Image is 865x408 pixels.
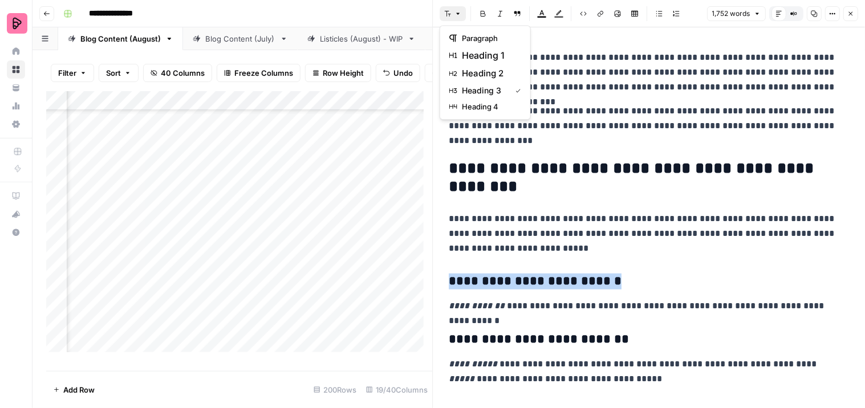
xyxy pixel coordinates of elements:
[80,33,161,44] div: Blog Content (August)
[298,27,425,50] a: Listicles (August) - WIP
[323,67,364,79] span: Row Height
[161,67,205,79] span: 40 Columns
[7,13,27,34] img: Preply Logo
[7,9,25,38] button: Workspace: Preply
[7,223,25,242] button: Help + Support
[393,67,413,79] span: Undo
[7,187,25,205] a: AirOps Academy
[7,206,25,223] div: What's new?
[183,27,298,50] a: Blog Content (July)
[462,85,506,96] span: heading 3
[51,64,94,82] button: Filter
[205,33,275,44] div: Blog Content (July)
[7,60,25,79] a: Browse
[305,64,371,82] button: Row Height
[462,101,517,112] span: heading 4
[425,27,540,50] a: Blog Content (May)
[7,97,25,115] a: Usage
[707,6,766,21] button: 1,752 words
[143,64,212,82] button: 40 Columns
[712,9,750,19] span: 1,752 words
[58,27,183,50] a: Blog Content (August)
[7,42,25,60] a: Home
[462,67,517,80] span: heading 2
[7,115,25,133] a: Settings
[46,381,101,399] button: Add Row
[217,64,300,82] button: Freeze Columns
[309,381,362,399] div: 200 Rows
[376,64,420,82] button: Undo
[7,205,25,223] button: What's new?
[63,384,95,395] span: Add Row
[362,381,433,399] div: 19/40 Columns
[234,67,293,79] span: Freeze Columns
[99,64,139,82] button: Sort
[462,32,517,44] span: paragraph
[462,48,517,62] span: heading 1
[7,79,25,97] a: Your Data
[320,33,403,44] div: Listicles (August) - WIP
[106,67,121,79] span: Sort
[58,67,76,79] span: Filter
